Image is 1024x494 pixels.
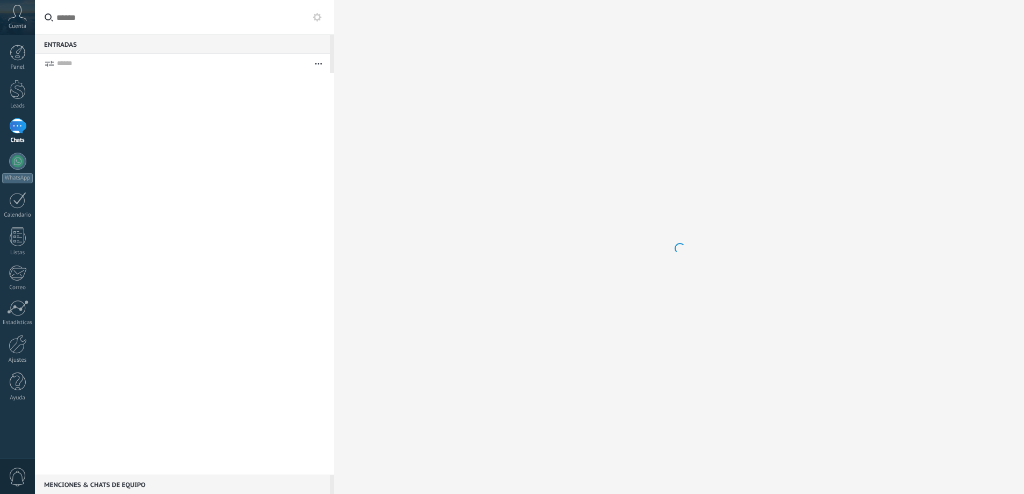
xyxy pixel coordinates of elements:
div: Chats [2,137,33,144]
div: Panel [2,64,33,71]
div: Ayuda [2,395,33,402]
button: Más [307,54,330,73]
div: Calendario [2,212,33,219]
div: Listas [2,249,33,256]
div: WhatsApp [2,173,33,183]
div: Leads [2,103,33,110]
div: Ajustes [2,357,33,364]
div: Correo [2,284,33,291]
div: Menciones & Chats de equipo [35,475,330,494]
span: Cuenta [9,23,26,30]
div: Estadísticas [2,319,33,326]
div: Entradas [35,34,330,54]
